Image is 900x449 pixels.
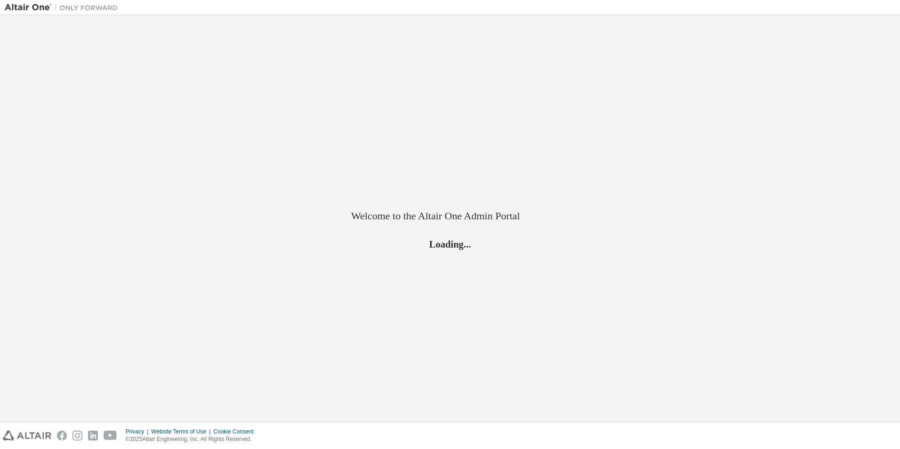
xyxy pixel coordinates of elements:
[88,431,98,441] img: linkedin.svg
[72,431,82,441] img: instagram.svg
[351,238,549,250] h2: Loading...
[57,431,67,441] img: facebook.svg
[351,209,549,223] h2: Welcome to the Altair One Admin Portal
[213,428,259,435] div: Cookie Consent
[104,431,117,441] img: youtube.svg
[151,428,213,435] div: Website Terms of Use
[5,3,122,12] img: Altair One
[126,435,259,443] p: © 2025 Altair Engineering, Inc. All Rights Reserved.
[126,428,151,435] div: Privacy
[3,431,51,441] img: altair_logo.svg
